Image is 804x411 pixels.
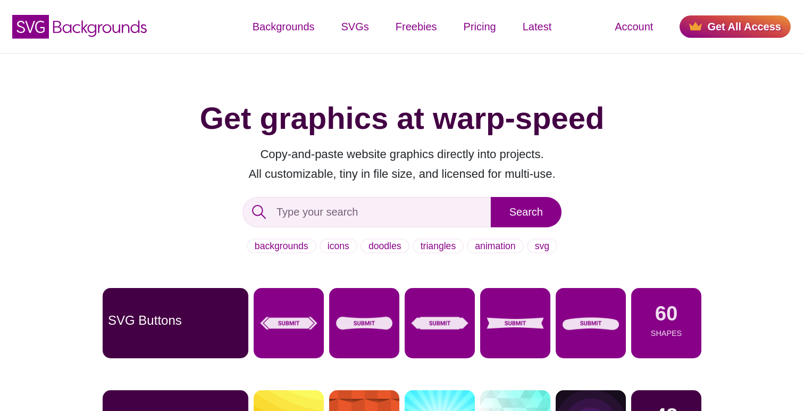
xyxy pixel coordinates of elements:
a: SVG Buttons60Shapes [103,288,701,358]
a: icons [320,239,357,253]
img: button with arrow caps [254,288,324,358]
a: Latest [509,11,565,43]
a: Freebies [382,11,450,43]
a: Backgrounds [239,11,328,43]
img: skateboard shaped button [329,288,399,358]
a: Get All Access [680,15,791,38]
p: SVG Buttons [108,314,182,327]
a: doodles [361,239,409,253]
p: Shapes [651,330,682,337]
a: SVGs [328,11,382,43]
a: triangles [413,239,464,253]
a: Pricing [450,11,509,43]
a: animation [467,239,523,253]
p: Copy-and-paste website graphics directly into projects. All customizable, tiny in file size, and ... [103,144,701,184]
a: backgrounds [247,239,316,253]
img: fancy signpost like button [405,288,475,358]
a: Account [601,11,666,43]
input: Type your search [242,197,491,227]
img: curvy button [556,288,626,358]
p: 60 [655,303,678,324]
input: Search [491,197,562,227]
h1: Get graphics at warp-speed [103,100,701,137]
a: svg [527,239,557,253]
img: ribbon like button [480,288,550,358]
